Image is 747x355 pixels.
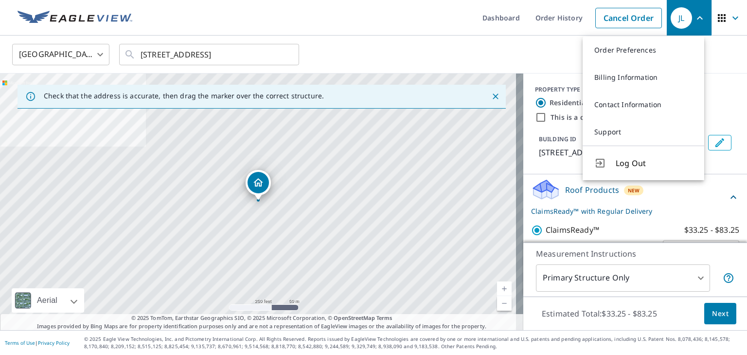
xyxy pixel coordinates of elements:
input: Search by address or latitude-longitude [141,41,279,68]
a: Order Preferences [583,37,704,64]
a: Support [583,118,704,146]
div: PROPERTY TYPE [535,85,735,94]
button: Next [704,303,736,325]
div: Aerial [12,288,84,313]
a: Privacy Policy [38,339,70,346]
p: $33.25 - $83.25 [684,224,739,236]
span: Next [712,308,729,320]
label: Residential [550,98,587,108]
label: This is a complex [551,112,609,122]
button: Edit building 1 [708,135,731,150]
p: [STREET_ADDRESS] [539,147,704,158]
a: Cancel Order [595,8,662,28]
p: © 2025 Eagle View Technologies, Inc. and Pictometry International Corp. All Rights Reserved. Repo... [84,336,742,350]
img: EV Logo [18,11,132,25]
p: Estimated Total: $33.25 - $83.25 [534,303,665,324]
div: [GEOGRAPHIC_DATA] [12,41,109,68]
div: Roof ProductsNewClaimsReady™ with Regular Delivery [531,178,739,216]
p: ClaimsReady™ with Regular Delivery [531,206,728,216]
button: Log Out [583,146,704,180]
div: Primary Structure Only [536,264,710,292]
div: JL [671,7,692,29]
a: Terms [376,314,392,321]
p: Measurement Instructions [536,248,734,260]
div: Aerial [34,288,60,313]
p: ClaimsReady™ [546,224,599,236]
a: Terms of Use [5,339,35,346]
span: Your report will include only the primary structure on the property. For example, a detached gara... [723,272,734,284]
a: Contact Information [583,91,704,118]
span: New [628,187,640,194]
a: Current Level 17, Zoom Out [497,296,512,311]
p: | [5,340,70,346]
button: Close [489,90,502,103]
p: Check that the address is accurate, then drag the marker over the correct structure. [44,92,324,100]
a: Billing Information [583,64,704,91]
span: Log Out [616,157,693,169]
p: BUILDING ID [539,135,576,143]
a: Current Level 17, Zoom In [497,281,512,296]
div: Dropped pin, building 1, Residential property, 6860 155th Pl Oak Forest, IL 60452 [246,170,271,200]
div: Regular $0 [663,235,739,262]
span: © 2025 TomTom, Earthstar Geographics SIO, © 2025 Microsoft Corporation, © [131,314,392,322]
p: Roof Products [565,184,619,196]
a: OpenStreetMap [334,314,374,321]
